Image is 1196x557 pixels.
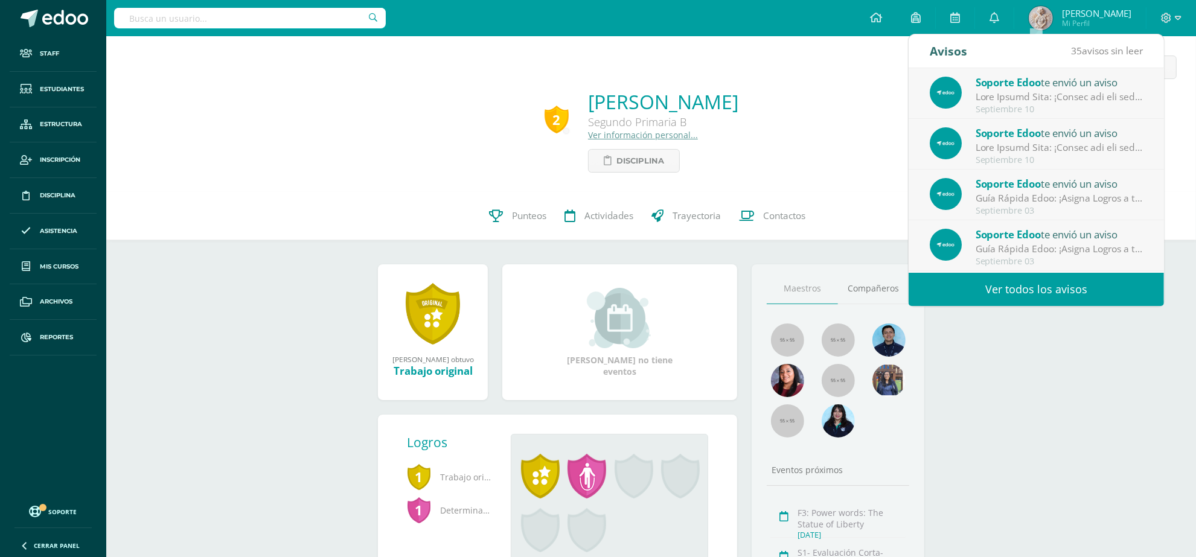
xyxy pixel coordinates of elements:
[10,107,97,143] a: Estructura
[872,364,906,397] img: 5f16eb7d28f7abac0ce748f7edbc0842.png
[872,323,906,357] img: 8f174f9ec83d682dfb8124fd4ef1c5f7.png
[976,155,1143,165] div: Septiembre 10
[616,150,664,172] span: Disciplina
[407,494,491,527] span: Determinación
[556,192,643,240] a: Actividades
[643,192,731,240] a: Trayectoria
[798,507,906,530] div: F3: Power words: The Statue of Liberty
[976,177,1041,191] span: Soporte Edoo
[731,192,815,240] a: Contactos
[822,404,855,438] img: d19080f2c8c7820594ba88805777092c.png
[1029,6,1053,30] img: 0721312b14301b3cebe5de6252ad211a.png
[588,89,738,115] a: [PERSON_NAME]
[407,434,501,451] div: Logros
[40,119,82,129] span: Estructura
[976,228,1041,241] span: Soporte Edoo
[930,229,962,261] img: 544892825c0ef607e0100ea1c1606ec1.png
[10,36,97,72] a: Staff
[822,364,855,397] img: 55x55
[930,77,962,109] img: 544892825c0ef607e0100ea1c1606ec1.png
[838,273,909,304] a: Compañeros
[976,74,1143,90] div: te envió un aviso
[1071,44,1143,57] span: avisos sin leer
[40,49,59,59] span: Staff
[976,75,1041,89] span: Soporte Edoo
[771,404,804,438] img: 55x55
[40,297,72,307] span: Archivos
[10,72,97,107] a: Estudiantes
[930,127,962,159] img: 544892825c0ef607e0100ea1c1606ec1.png
[40,262,78,272] span: Mis cursos
[14,503,92,519] a: Soporte
[40,226,77,236] span: Asistencia
[976,126,1041,140] span: Soporte Edoo
[976,104,1143,115] div: Septiembre 10
[588,129,698,141] a: Ver información personal...
[1062,7,1131,19] span: [PERSON_NAME]
[1062,18,1131,28] span: Mi Perfil
[930,34,967,68] div: Avisos
[588,115,738,129] div: Segundo Primaria B
[767,464,909,476] div: Eventos próximos
[976,206,1143,216] div: Septiembre 03
[407,463,431,491] span: 1
[585,209,634,222] span: Actividades
[10,284,97,320] a: Archivos
[40,333,73,342] span: Reportes
[771,323,804,357] img: 55x55
[10,249,97,285] a: Mis cursos
[407,460,491,494] span: Trabajo original
[10,214,97,249] a: Asistencia
[909,273,1164,306] a: Ver todos los avisos
[976,125,1143,141] div: te envió un aviso
[40,191,75,200] span: Disciplina
[481,192,556,240] a: Punteos
[545,106,569,133] div: 2
[976,176,1143,191] div: te envió un aviso
[390,354,476,364] div: [PERSON_NAME] obtuvo
[764,209,806,222] span: Contactos
[976,242,1143,256] div: Guía Rápida Edoo: ¡Asigna Logros a tus Estudiantes y Motívalos en su Aprendizaje!: En Edoo, sabem...
[976,90,1143,104] div: Guía Rápida Edoo: ¡Conoce qué son los Bolsones o Divisiones de Nota!: En Edoo, buscamos que cada ...
[976,191,1143,205] div: Guía Rápida Edoo: ¡Asigna Logros a tus Estudiantes y Motívalos en su Aprendizaje!: En Edoo, sabem...
[560,288,680,377] div: [PERSON_NAME] no tiene eventos
[10,320,97,355] a: Reportes
[673,209,721,222] span: Trayectoria
[976,226,1143,242] div: te envió un aviso
[588,149,680,173] a: Disciplina
[771,364,804,397] img: 793c0cca7fcd018feab202218d1df9f6.png
[930,178,962,210] img: 544892825c0ef607e0100ea1c1606ec1.png
[40,155,80,165] span: Inscripción
[587,288,653,348] img: event_small.png
[10,178,97,214] a: Disciplina
[34,541,80,550] span: Cerrar panel
[798,530,906,540] div: [DATE]
[407,496,431,524] span: 1
[513,209,547,222] span: Punteos
[767,273,838,304] a: Maestros
[49,508,77,516] span: Soporte
[1071,44,1082,57] span: 35
[10,142,97,178] a: Inscripción
[976,256,1143,267] div: Septiembre 03
[390,364,476,378] div: Trabajo original
[114,8,386,28] input: Busca un usuario...
[822,323,855,357] img: 55x55
[40,84,84,94] span: Estudiantes
[976,141,1143,154] div: Guía Rápida Edoo: ¡Conoce qué son los Bolsones o Divisiones de Nota!: En Edoo, buscamos que cada ...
